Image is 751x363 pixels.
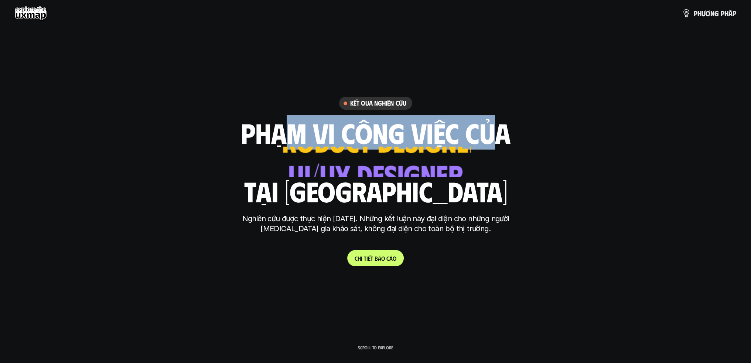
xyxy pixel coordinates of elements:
span: g [714,9,719,17]
span: C [355,255,358,262]
span: ư [701,9,706,17]
span: o [381,255,385,262]
a: phươngpháp [682,6,736,21]
span: h [697,9,701,17]
span: p [694,9,697,17]
span: t [364,255,366,262]
span: h [358,255,361,262]
span: i [366,255,368,262]
h1: phạm vi công việc của [241,117,511,148]
span: n [710,9,714,17]
span: p [733,9,736,17]
span: á [728,9,733,17]
span: h [724,9,728,17]
h1: tại [GEOGRAPHIC_DATA] [244,175,507,206]
p: Scroll to explore [358,345,393,350]
span: á [389,255,393,262]
h6: Kết quả nghiên cứu [350,99,406,107]
span: á [378,255,381,262]
span: o [393,255,396,262]
p: Nghiên cứu được thực hiện [DATE]. Những kết luận này đại diện cho những người [MEDICAL_DATA] gia ... [237,214,514,234]
a: Chitiếtbáocáo [347,250,404,266]
span: ơ [706,9,710,17]
span: t [371,255,373,262]
span: p [721,9,724,17]
span: ế [368,255,371,262]
span: c [386,255,389,262]
span: b [375,255,378,262]
span: i [361,255,362,262]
